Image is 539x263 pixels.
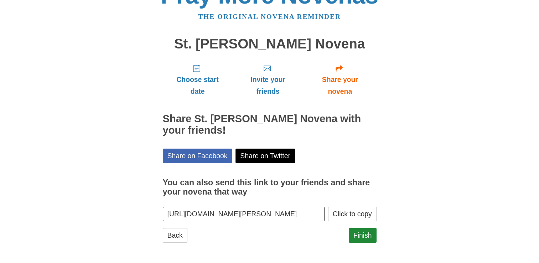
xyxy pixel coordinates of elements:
[163,36,377,52] h1: St. [PERSON_NAME] Novena
[163,149,232,163] a: Share on Facebook
[349,228,377,243] a: Finish
[304,58,377,101] a: Share your novena
[239,74,296,97] span: Invite your friends
[163,178,377,196] h3: You can also send this link to your friends and share your novena that way
[170,74,226,97] span: Choose start date
[232,58,303,101] a: Invite your friends
[198,13,341,20] a: The original novena reminder
[163,228,187,243] a: Back
[163,58,233,101] a: Choose start date
[235,149,295,163] a: Share on Twitter
[311,74,369,97] span: Share your novena
[328,207,377,221] button: Click to copy
[163,113,377,136] h2: Share St. [PERSON_NAME] Novena with your friends!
